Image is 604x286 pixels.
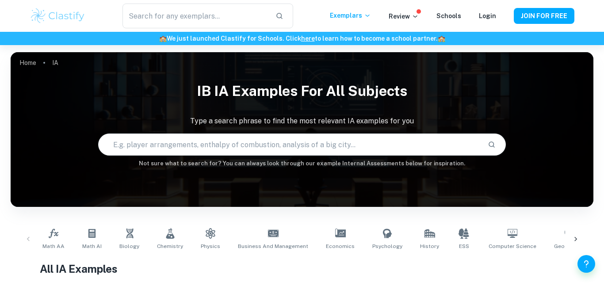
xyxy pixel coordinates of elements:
[157,242,183,250] span: Chemistry
[11,116,593,126] p: Type a search phrase to find the most relevant IA examples for you
[484,137,499,152] button: Search
[11,159,593,168] h6: Not sure what to search for? You can always look through our example Internal Assessments below f...
[459,242,469,250] span: ESS
[159,35,167,42] span: 🏫
[489,242,536,250] span: Computer Science
[11,77,593,105] h1: IB IA examples for all subjects
[438,35,445,42] span: 🏫
[330,11,371,20] p: Exemplars
[99,132,481,157] input: E.g. player arrangements, enthalpy of combustion, analysis of a big city...
[19,57,36,69] a: Home
[577,255,595,273] button: Help and Feedback
[2,34,602,43] h6: We just launched Clastify for Schools. Click to learn how to become a school partner.
[420,242,439,250] span: History
[326,242,355,250] span: Economics
[42,242,65,250] span: Math AA
[52,58,58,68] p: IA
[201,242,220,250] span: Physics
[479,12,496,19] a: Login
[122,4,268,28] input: Search for any exemplars...
[554,242,583,250] span: Geography
[30,7,86,25] img: Clastify logo
[301,35,315,42] a: here
[514,8,574,24] button: JOIN FOR FREE
[389,11,419,21] p: Review
[436,12,461,19] a: Schools
[40,261,564,277] h1: All IA Examples
[82,242,102,250] span: Math AI
[238,242,308,250] span: Business and Management
[372,242,402,250] span: Psychology
[119,242,139,250] span: Biology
